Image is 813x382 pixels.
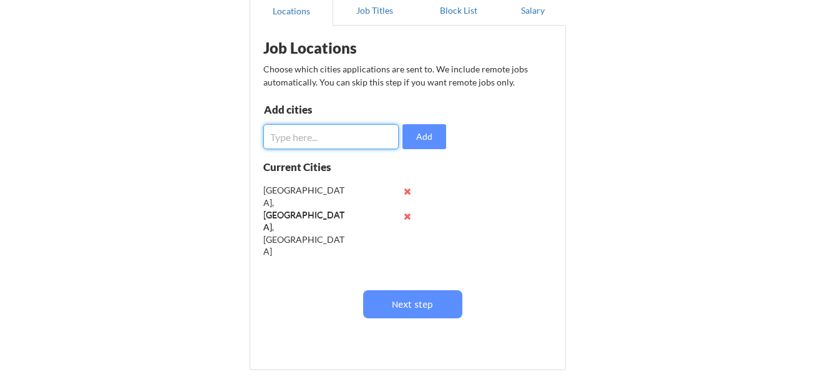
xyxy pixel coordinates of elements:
input: Type here... [263,124,399,149]
button: Add [402,124,446,149]
div: Current Cities [263,162,358,172]
div: Add cities [264,104,393,115]
div: Job Locations [263,41,421,56]
div: Choose which cities applications are sent to. We include remote jobs automatically. You can skip ... [263,62,550,89]
div: [GEOGRAPHIC_DATA], [GEOGRAPHIC_DATA] [263,184,345,233]
div: [GEOGRAPHIC_DATA], [GEOGRAPHIC_DATA] [263,209,345,258]
button: Next step [363,290,462,318]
